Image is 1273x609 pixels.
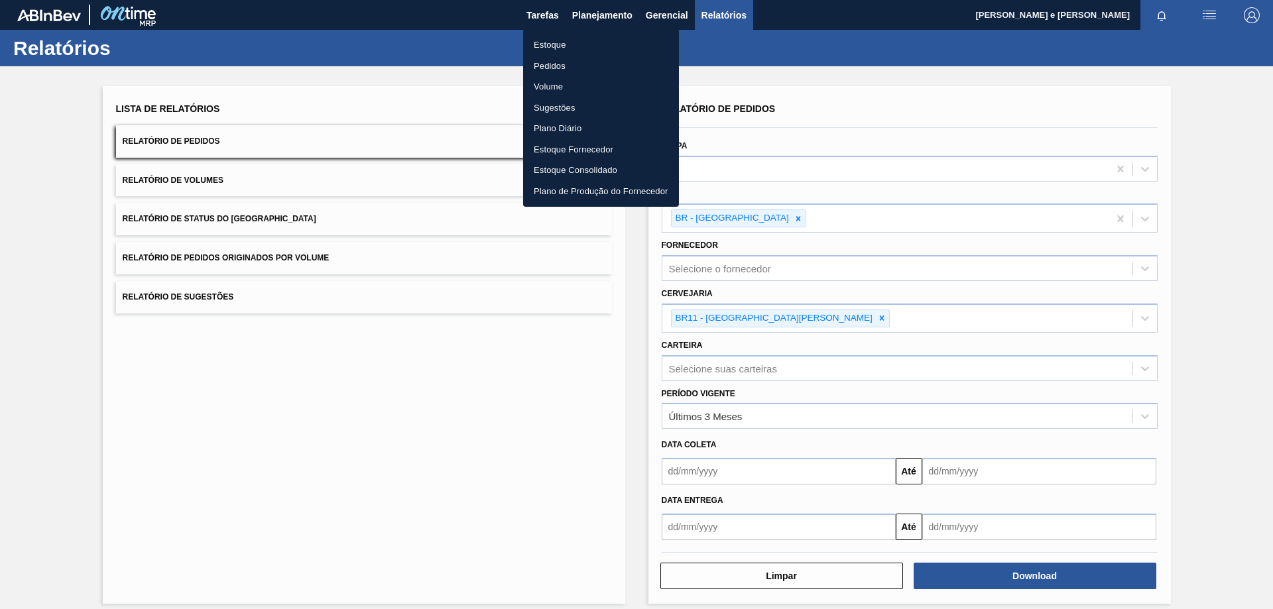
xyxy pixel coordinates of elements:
a: Pedidos [523,56,679,77]
a: Estoque Consolidado [523,160,679,181]
a: Plano de Produção do Fornecedor [523,181,679,202]
a: Volume [523,76,679,97]
a: Estoque [523,34,679,56]
a: Plano Diário [523,118,679,139]
a: Sugestões [523,97,679,119]
a: Estoque Fornecedor [523,139,679,160]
